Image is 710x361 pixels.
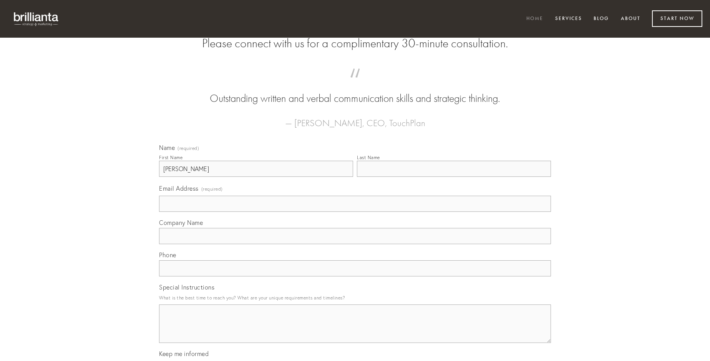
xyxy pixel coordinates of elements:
a: Home [521,13,548,25]
div: Last Name [357,155,380,160]
img: brillianta - research, strategy, marketing [8,8,65,30]
figcaption: — [PERSON_NAME], CEO, TouchPlan [171,106,539,131]
span: (required) [177,146,199,151]
p: What is the best time to reach you? What are your unique requirements and timelines? [159,293,551,303]
span: Company Name [159,219,203,226]
span: “ [171,76,539,91]
span: Email Address [159,185,199,192]
h2: Please connect with us for a complimentary 30-minute consultation. [159,36,551,51]
span: Special Instructions [159,283,214,291]
a: Start Now [652,10,702,27]
blockquote: Outstanding written and verbal communication skills and strategic thinking. [171,76,539,106]
span: Name [159,144,175,151]
a: About [616,13,645,25]
a: Blog [589,13,614,25]
a: Services [550,13,587,25]
span: (required) [201,184,223,194]
span: Phone [159,251,176,259]
div: First Name [159,155,182,160]
span: Keep me informed [159,350,209,358]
